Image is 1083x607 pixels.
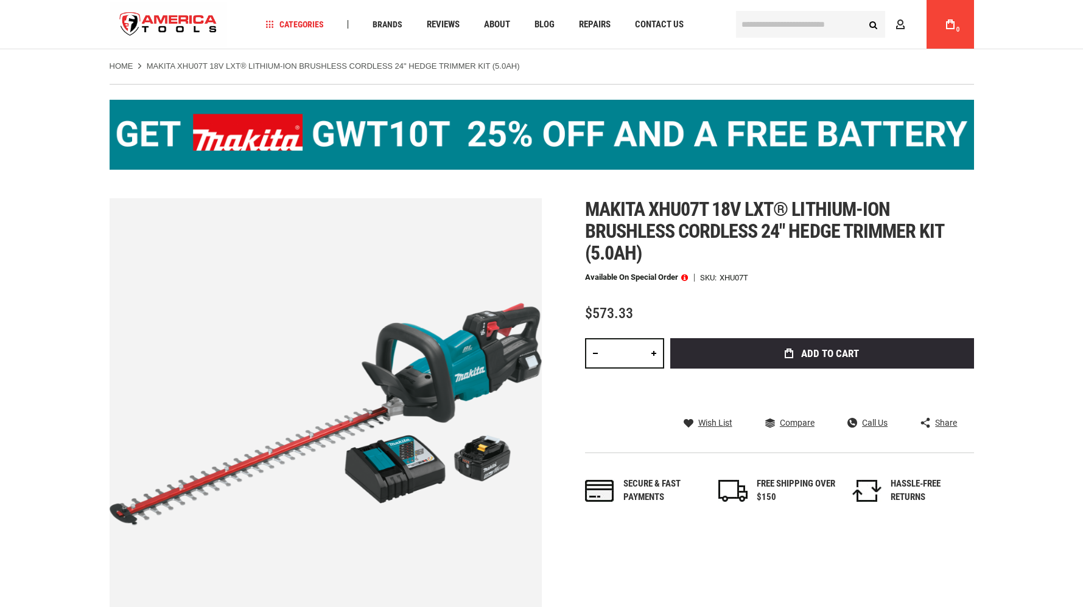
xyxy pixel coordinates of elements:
div: XHU07T [720,274,748,282]
a: Home [110,61,133,72]
div: Secure & fast payments [623,477,703,504]
span: Reviews [427,20,460,29]
img: America Tools [110,2,228,47]
img: payments [585,480,614,502]
div: FREE SHIPPING OVER $150 [757,477,836,504]
img: returns [852,480,881,502]
span: Repairs [579,20,611,29]
span: Contact Us [635,20,684,29]
img: shipping [718,480,748,502]
span: Add to Cart [801,349,859,359]
p: Available on Special Order [585,273,688,282]
a: Wish List [684,417,732,428]
span: Makita xhu07t 18v lxt® lithium-ion brushless cordless 24" hedge trimmer kit (5.0ah) [585,198,944,265]
span: Blog [534,20,555,29]
span: Wish List [698,418,732,427]
a: Brands [367,16,408,33]
a: store logo [110,2,228,47]
a: Reviews [421,16,465,33]
span: About [484,20,510,29]
span: $573.33 [585,305,633,322]
span: 0 [956,26,960,33]
a: About [478,16,516,33]
a: Compare [765,417,815,428]
strong: SKU [700,274,720,282]
strong: MAKITA XHU07T 18V LXT® LITHIUM-ION BRUSHLESS CORDLESS 24" HEDGE TRIMMER KIT (5.0AH) [147,61,520,71]
button: Search [862,13,885,36]
span: Brands [373,20,402,29]
iframe: Secure express checkout frame [668,372,976,408]
a: Repairs [573,16,616,33]
span: Share [935,418,957,427]
a: Call Us [847,417,888,428]
span: Call Us [862,418,888,427]
div: HASSLE-FREE RETURNS [891,477,970,504]
img: BOGO: Buy the Makita® XGT IMpact Wrench (GWT10T), get the BL4040 4ah Battery FREE! [110,100,974,170]
span: Categories [265,20,324,29]
a: Contact Us [629,16,689,33]
span: Compare [780,418,815,427]
a: Blog [529,16,560,33]
a: Categories [260,16,329,33]
button: Add to Cart [670,338,974,369]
